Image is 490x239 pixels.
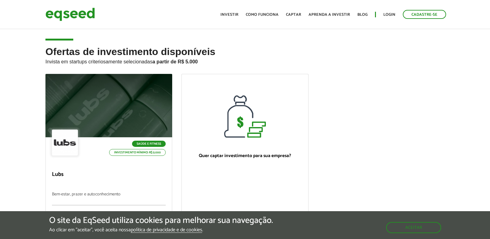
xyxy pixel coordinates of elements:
[109,149,166,156] p: Investimento mínimo: R$ 5.000
[52,192,166,205] p: Bem-estar, prazer e autoconhecimento
[132,141,166,147] p: Saúde e Fitness
[131,228,202,233] a: política de privacidade e de cookies
[45,46,445,74] h2: Ofertas de investimento disponíveis
[309,13,350,17] a: Aprenda a investir
[188,153,302,159] p: Quer captar investimento para sua empresa?
[52,171,166,178] p: Lubs
[246,13,279,17] a: Como funciona
[152,59,198,64] strong: a partir de R$ 5.000
[386,222,441,233] button: Aceitar
[49,227,273,233] p: Ao clicar em "aceitar", você aceita nossa .
[403,10,446,19] a: Cadastre-se
[45,6,95,23] img: EqSeed
[383,13,395,17] a: Login
[286,13,301,17] a: Captar
[357,13,368,17] a: Blog
[45,57,445,65] p: Invista em startups criteriosamente selecionadas
[49,216,273,225] h5: O site da EqSeed utiliza cookies para melhorar sua navegação.
[220,13,238,17] a: Investir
